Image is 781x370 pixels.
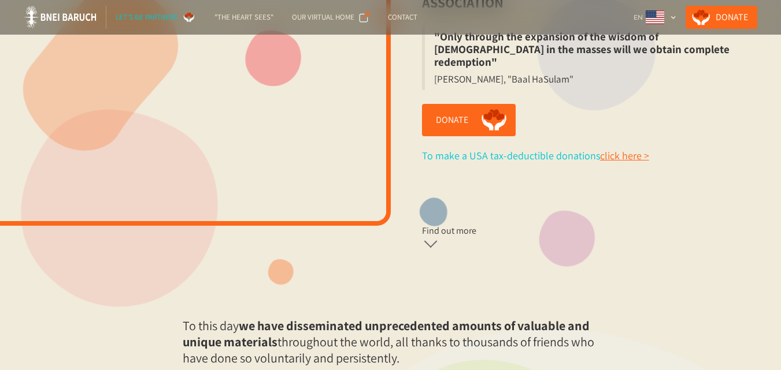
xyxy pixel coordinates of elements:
[214,12,273,23] div: "The Heart Sees"
[422,150,649,162] div: To make a USA tax-deductible donations
[422,25,750,73] blockquote: "Only through the expansion of the wisdom of [DEMOGRAPHIC_DATA] in the masses will we obtain comp...
[686,6,757,29] a: Donate
[422,73,583,90] blockquote: [PERSON_NAME], "Baal HaSulam"
[116,12,177,23] div: Let's be partners
[205,6,283,29] a: "The Heart Sees"
[283,6,379,29] a: Our Virtual Home
[183,317,590,350] strong: we have disseminated unprecedented amounts of valuable and unique materials
[106,6,205,29] a: Let's be partners
[388,12,417,23] div: Contact
[379,6,427,29] a: Contact
[292,12,354,23] div: Our Virtual Home
[422,224,649,255] a: Find out more
[634,12,643,23] div: EN
[422,225,476,237] div: Find out more
[629,6,681,29] div: EN
[422,104,516,136] a: Donate
[600,149,649,162] a: click here >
